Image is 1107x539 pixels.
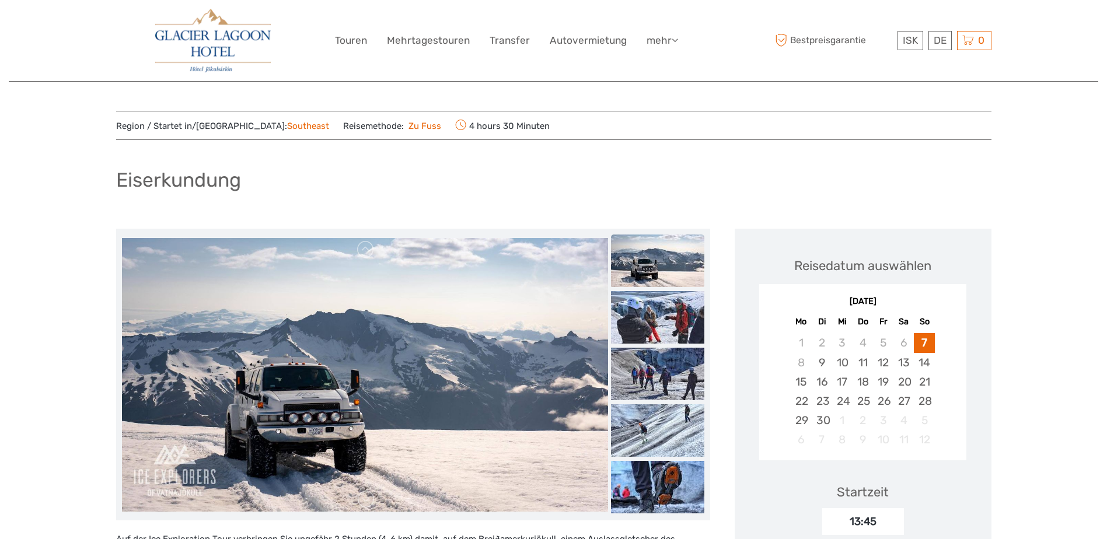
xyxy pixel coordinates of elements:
div: Choose Dienstag, 23. September 2025 [812,391,832,411]
div: Reisedatum auswählen [794,257,931,275]
img: 73a6da49293444fba2f64cfa06d25c50_slider_thumbnail.jpeg [611,291,704,344]
div: Choose Freitag, 12. September 2025 [873,353,893,372]
div: Not available Dienstag, 7. Oktober 2025 [812,430,832,449]
span: ISK [903,34,918,46]
span: 0 [976,34,986,46]
div: DE [928,31,952,50]
div: Choose Sonntag, 21. September 2025 [914,372,934,391]
div: Choose Montag, 15. September 2025 [791,372,811,391]
div: Choose Freitag, 26. September 2025 [873,391,893,411]
h1: Eiserkundung [116,168,241,192]
div: Choose Samstag, 20. September 2025 [893,372,914,391]
div: Not available Mittwoch, 1. Oktober 2025 [832,411,853,430]
div: Choose Dienstag, 30. September 2025 [812,411,832,430]
div: Choose Sonntag, 7. September 2025 [914,333,934,352]
a: Autovermietung [550,32,627,49]
div: Not available Freitag, 3. Oktober 2025 [873,411,893,430]
div: Choose Freitag, 19. September 2025 [873,372,893,391]
div: Not available Donnerstag, 2. Oktober 2025 [853,411,873,430]
div: [DATE] [759,296,966,308]
div: Choose Donnerstag, 25. September 2025 [853,391,873,411]
a: Southeast [287,121,329,131]
img: 2790-86ba44ba-e5e5-4a53-8ab7-28051417b7bc_logo_big.jpg [155,9,271,72]
img: c38eee70a34946c3a51bfeadae0eb208_slider_thumbnail.jpeg [611,235,704,287]
div: Not available Sonntag, 5. Oktober 2025 [914,411,934,430]
button: Open LiveChat chat widget [134,18,148,32]
div: Not available Mittwoch, 8. Oktober 2025 [832,430,853,449]
div: Choose Dienstag, 9. September 2025 [812,353,832,372]
div: Choose Sonntag, 28. September 2025 [914,391,934,411]
div: month 2025-09 [763,333,962,449]
div: Not available Montag, 1. September 2025 [791,333,811,352]
img: b8802a1f98c24d668b00cfc3ce613794_slider_thumbnail.jpeg [611,348,704,400]
div: Not available Montag, 6. Oktober 2025 [791,430,811,449]
div: Mo [791,314,811,330]
div: Di [812,314,832,330]
div: Choose Mittwoch, 10. September 2025 [832,353,853,372]
div: Choose Mittwoch, 24. September 2025 [832,391,853,411]
div: Choose Sonntag, 14. September 2025 [914,353,934,372]
div: Not available Dienstag, 2. September 2025 [812,333,832,352]
img: c38eee70a34946c3a51bfeadae0eb208_main_slider.jpeg [122,238,608,512]
div: Choose Samstag, 27. September 2025 [893,391,914,411]
div: Sa [893,314,914,330]
div: Choose Montag, 29. September 2025 [791,411,811,430]
a: Transfer [490,32,530,49]
a: Zu Fuss [404,121,442,131]
p: We're away right now. Please check back later! [16,20,132,30]
div: Not available Sonntag, 12. Oktober 2025 [914,430,934,449]
div: Do [853,314,873,330]
div: Not available Samstag, 4. Oktober 2025 [893,411,914,430]
a: Touren [335,32,367,49]
span: Region / Startet in/[GEOGRAPHIC_DATA]: [116,120,329,132]
div: Not available Donnerstag, 9. Oktober 2025 [853,430,873,449]
div: Choose Mittwoch, 17. September 2025 [832,372,853,391]
div: Startzeit [837,483,889,501]
div: So [914,314,934,330]
div: Not available Freitag, 10. Oktober 2025 [873,430,893,449]
span: 4 hours 30 Minuten [455,117,550,134]
div: Not available Mittwoch, 3. September 2025 [832,333,853,352]
div: Not available Samstag, 11. Oktober 2025 [893,430,914,449]
img: 28263405bace48a6b178ed60d9462f6e_slider_thumbnail.jpeg [611,404,704,457]
div: Not available Montag, 8. September 2025 [791,353,811,372]
div: Choose Montag, 22. September 2025 [791,391,811,411]
div: Mi [832,314,853,330]
div: Fr [873,314,893,330]
div: 13:45 [822,508,904,535]
div: Choose Dienstag, 16. September 2025 [812,372,832,391]
div: Choose Samstag, 13. September 2025 [893,353,914,372]
div: Choose Donnerstag, 18. September 2025 [853,372,873,391]
span: Bestpreisgarantie [773,31,895,50]
a: mehr [647,32,678,49]
div: Choose Donnerstag, 11. September 2025 [853,353,873,372]
div: Not available Freitag, 5. September 2025 [873,333,893,352]
a: Mehrtagestouren [387,32,470,49]
span: Reisemethode: [343,117,442,134]
div: Not available Samstag, 6. September 2025 [893,333,914,352]
img: e4d3ed5e570e483f903ef7ba6b9dedb1_slider_thumbnail.jpeg [611,461,704,513]
div: Not available Donnerstag, 4. September 2025 [853,333,873,352]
